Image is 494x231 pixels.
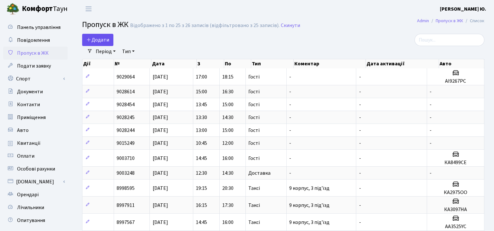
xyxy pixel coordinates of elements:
span: 8997567 [117,219,135,226]
span: 9028244 [117,127,135,134]
span: Гості [248,102,260,107]
span: Гості [248,74,260,79]
span: 9029064 [117,73,135,80]
span: Орендарі [17,191,39,198]
span: [DATE] [152,170,168,177]
span: - [359,185,361,192]
span: 16:00 [222,219,233,226]
span: [DATE] [152,140,168,147]
a: Тип [119,46,137,57]
a: [PERSON_NAME] Ю. [440,5,486,13]
th: По [224,59,251,68]
h5: КА3097НА [430,207,481,213]
span: [DATE] [152,101,168,108]
span: - [430,127,432,134]
span: Таун [22,4,68,14]
span: [DATE] [152,88,168,95]
a: Оплати [3,150,68,162]
span: 17:00 [196,73,207,80]
a: Орендарі [3,188,68,201]
span: [DATE] [152,202,168,209]
span: - [289,127,291,134]
a: Документи [3,85,68,98]
span: - [359,219,361,226]
span: 13:30 [196,114,207,121]
span: 16:15 [196,202,207,209]
span: Лічильники [17,204,44,211]
span: Квитанції [17,140,41,147]
span: Опитування [17,217,45,224]
span: - [359,140,361,147]
a: Повідомлення [3,34,68,47]
button: Переключити навігацію [81,4,97,14]
span: Контакти [17,101,40,108]
span: 8998595 [117,185,135,192]
a: Пропуск в ЖК [436,17,463,24]
span: Приміщення [17,114,46,121]
h5: КА2975ОО [430,189,481,196]
span: - [430,101,432,108]
span: 14:30 [222,170,233,177]
span: Гості [248,115,260,120]
span: Пропуск в ЖК [82,19,128,30]
span: Гості [248,156,260,161]
h5: АІ9267РС [430,78,481,84]
a: Лічильники [3,201,68,214]
span: 9 корпус, 3 під'їзд [289,185,329,192]
a: Контакти [3,98,68,111]
span: - [289,73,291,80]
span: 19:15 [196,185,207,192]
span: - [359,101,361,108]
a: [DOMAIN_NAME] [3,175,68,188]
span: - [289,88,291,95]
a: Скинути [281,23,300,29]
span: Документи [17,88,43,95]
th: Авто [439,59,484,68]
span: Таксі [248,186,260,191]
span: Таксі [248,203,260,208]
a: Спорт [3,72,68,85]
th: З [197,59,224,68]
span: 14:30 [222,114,233,121]
a: Пропуск в ЖК [3,47,68,60]
span: 9003248 [117,170,135,177]
span: 10:45 [196,140,207,147]
span: Додати [86,36,109,43]
span: 15:00 [222,101,233,108]
span: [DATE] [152,185,168,192]
span: - [359,170,361,177]
span: 16:00 [222,155,233,162]
span: 9003710 [117,155,135,162]
a: Приміщення [3,111,68,124]
a: Особові рахунки [3,162,68,175]
span: - [289,170,291,177]
a: Додати [82,34,113,46]
a: Панель управління [3,21,68,34]
th: Дата активації [366,59,439,68]
div: Відображено з 1 по 25 з 26 записів (відфільтровано з 25 записів). [130,23,280,29]
li: Список [463,17,484,24]
span: 8997911 [117,202,135,209]
a: Квитанції [3,137,68,150]
span: 15:00 [196,88,207,95]
span: 9 корпус, 3 під'їзд [289,219,329,226]
input: Пошук... [414,34,484,46]
span: - [359,73,361,80]
span: 9028245 [117,114,135,121]
span: 13:00 [196,127,207,134]
th: № [114,59,151,68]
span: [DATE] [152,155,168,162]
span: Авто [17,127,29,134]
span: 15:00 [222,127,233,134]
span: 17:30 [222,202,233,209]
span: - [430,140,432,147]
span: - [289,155,291,162]
span: - [430,88,432,95]
span: - [359,114,361,121]
span: 20:30 [222,185,233,192]
span: 9 корпус, 3 під'їзд [289,202,329,209]
span: Таксі [248,220,260,225]
span: Панель управління [17,24,61,31]
th: Дії [82,59,114,68]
